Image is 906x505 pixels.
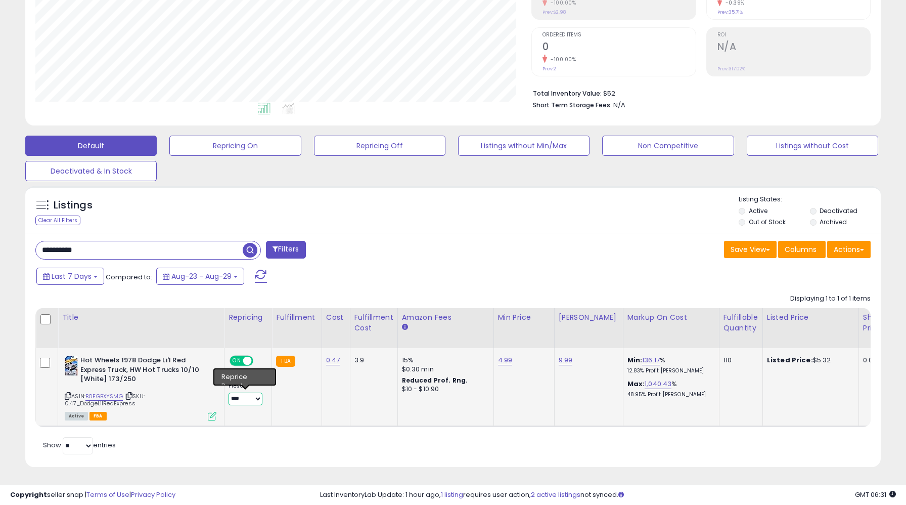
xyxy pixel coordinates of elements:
button: Repricing Off [314,136,445,156]
b: Total Inventory Value: [533,89,602,98]
button: Columns [778,241,826,258]
button: Listings without Min/Max [458,136,590,156]
button: Listings without Cost [747,136,878,156]
div: Repricing [229,312,267,323]
small: FBA [276,356,295,367]
button: Filters [266,241,305,259]
span: Compared to: [106,272,152,282]
div: Amazon AI [229,371,264,381]
div: Min Price [498,312,550,323]
button: Default [25,136,157,156]
th: The percentage added to the cost of goods (COGS) that forms the calculator for Min & Max prices. [623,308,719,348]
strong: Copyright [10,490,47,499]
span: | SKU: 0.47_DodgeLilRedExpress [65,392,145,407]
a: Terms of Use [86,490,129,499]
a: 0.47 [326,355,340,365]
p: 12.83% Profit [PERSON_NAME] [627,367,711,374]
small: Prev: $2.98 [542,9,566,15]
span: FBA [89,412,107,420]
h2: 0 [542,41,695,55]
small: -100.00% [547,56,576,63]
span: ROI [717,32,870,38]
b: Reduced Prof. Rng. [402,376,468,385]
span: 2025-09-6 06:31 GMT [855,490,896,499]
small: Prev: 317.02% [717,66,745,72]
div: Amazon Fees [402,312,489,323]
a: 9.99 [559,355,573,365]
a: Privacy Policy [131,490,175,499]
small: Prev: 35.71% [717,9,743,15]
div: Fulfillment Cost [354,312,393,333]
button: Repricing On [169,136,301,156]
span: All listings currently available for purchase on Amazon [65,412,88,420]
h5: Listings [54,198,93,213]
div: Fulfillable Quantity [723,312,758,333]
a: 2 active listings [531,490,580,499]
label: Archived [820,218,847,226]
div: Preset: [229,383,264,405]
li: $52 [533,87,863,99]
small: Prev: 2 [542,66,556,72]
p: Listing States: [739,195,881,204]
div: Fulfillment [276,312,317,323]
a: 1 listing [441,490,463,499]
h2: N/A [717,41,870,55]
span: Show: entries [43,440,116,450]
b: Listed Price: [767,355,813,365]
button: Last 7 Days [36,268,104,285]
span: Last 7 Days [52,271,92,281]
div: % [627,356,711,374]
div: Last InventoryLab Update: 1 hour ago, requires user action, not synced. [320,490,896,500]
div: Listed Price [767,312,854,323]
button: Non Competitive [602,136,734,156]
b: Min: [627,355,643,365]
div: Title [62,312,220,323]
label: Out of Stock [749,218,786,226]
span: OFF [252,357,268,365]
span: Columns [785,244,817,255]
div: Cost [326,312,346,323]
div: Ship Price [863,312,883,333]
a: 136.17 [642,355,660,365]
img: 516vR1gPEBL._SL40_.jpg [65,356,78,376]
div: $10 - $10.90 [402,385,486,394]
button: Deactivated & In Stock [25,161,157,181]
p: 48.95% Profit [PERSON_NAME] [627,391,711,398]
div: seller snap | | [10,490,175,500]
div: % [627,380,711,398]
button: Aug-23 - Aug-29 [156,268,244,285]
button: Save View [724,241,777,258]
span: Ordered Items [542,32,695,38]
div: [PERSON_NAME] [559,312,619,323]
div: 15% [402,356,486,365]
span: ON [231,357,243,365]
div: Markup on Cost [627,312,715,323]
span: N/A [613,100,625,110]
small: Amazon Fees. [402,323,408,332]
a: B0FGBXYSMG [85,392,123,401]
b: Max: [627,379,645,389]
button: Actions [827,241,871,258]
div: ASIN: [65,356,216,419]
div: $5.32 [767,356,851,365]
div: 110 [723,356,755,365]
b: Hot Wheels 1978 Dodge Li'l Red Express Truck, HW Hot Trucks 10/10 [White] 173/250 [80,356,203,387]
div: 3.9 [354,356,390,365]
label: Deactivated [820,206,857,215]
span: Aug-23 - Aug-29 [171,271,232,281]
label: Active [749,206,767,215]
div: Displaying 1 to 1 of 1 items [790,294,871,304]
div: Clear All Filters [35,216,80,225]
div: $0.30 min [402,365,486,374]
a: 1,040.43 [645,379,671,389]
b: Short Term Storage Fees: [533,101,612,109]
div: 0.00 [863,356,880,365]
a: 4.99 [498,355,513,365]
